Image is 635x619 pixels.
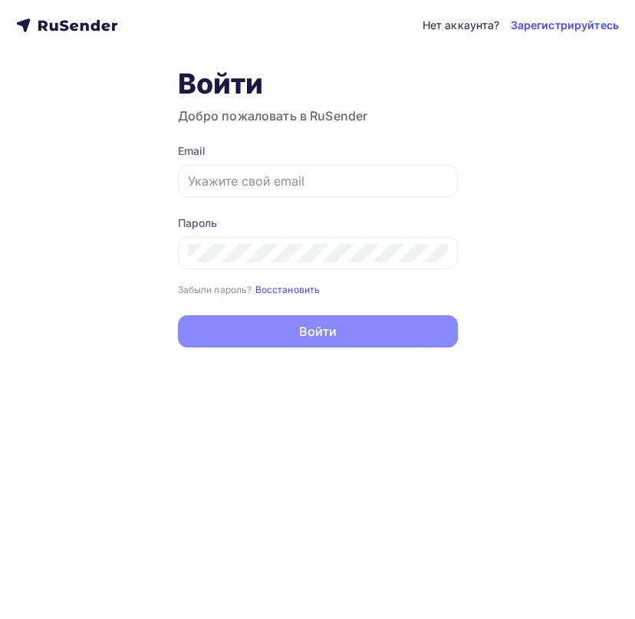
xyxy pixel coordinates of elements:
[255,284,321,295] small: Восстановить
[178,107,458,125] h3: Добро пожаловать в RuSender
[178,143,458,159] div: Email
[178,315,458,347] button: Войти
[255,282,321,295] a: Восстановить
[423,18,500,33] div: Нет аккаунта?
[178,284,252,295] small: Забыли пароль?
[178,67,458,100] h1: Войти
[188,172,448,190] input: Укажите свой email
[511,18,619,33] a: Зарегистрируйтесь
[178,216,458,231] div: Пароль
